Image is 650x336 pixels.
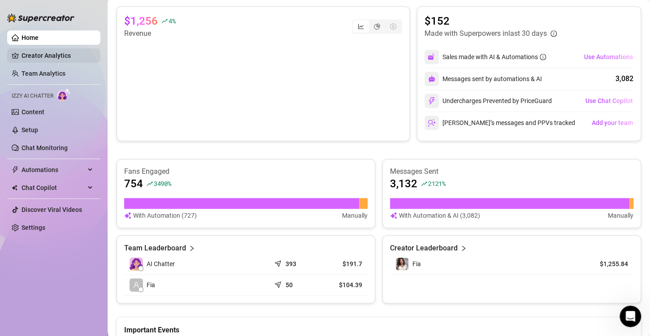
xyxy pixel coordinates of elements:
div: segmented control [352,19,402,34]
span: Automations [22,163,85,177]
span: rise [421,181,427,187]
article: $1,256 [124,14,158,28]
a: Creator Analytics [22,48,93,63]
span: info-circle [550,30,557,37]
button: go back [6,4,23,21]
img: logo-BBDzfeDw.svg [7,13,74,22]
article: $104.39 [324,280,362,289]
span: Izzy AI Chatter [12,92,53,100]
a: Setup [22,126,38,134]
img: Chat Copilot [12,185,17,191]
span: send [274,258,283,267]
span: user [133,282,139,288]
img: svg%3e [390,211,397,220]
div: Fia says… [7,133,172,203]
button: Send a message… [154,264,168,278]
button: Upload attachment [43,267,50,275]
article: Revenue [124,28,175,39]
div: Hi Fia, you should add the topics to be avoided under “Are there any topics that should be avoide... [7,218,147,263]
span: rise [161,18,168,24]
div: 3,082 [615,73,633,84]
span: Fia [147,280,155,290]
div: Ella says… [7,22,172,133]
a: Settings [22,224,45,231]
article: $1,255.84 [587,259,628,268]
span: pie-chart [374,23,380,30]
div: How can I add a list of restricted words for [PERSON_NAME] to avoid, I have also noticed that som... [32,133,172,196]
div: Hi Fia, you should add the topics to be avoided under “Are there any topics that should be avoide... [14,223,140,258]
div: Please send us a screenshot of the error message or issue you're experiencing.Also include a shor... [7,22,147,125]
textarea: Message… [8,249,172,264]
img: izzy-ai-chatter-avatar-DDCN_rTZ.svg [130,257,143,271]
article: Creator Leaderboard [390,243,458,254]
article: Team Leaderboard [124,243,186,254]
div: Important Events [124,317,633,336]
div: New messages divider [7,210,172,211]
div: Also include a short explanation and the steps you took to see the problem, that would be super h... [14,58,140,120]
div: [PERSON_NAME]’s messages and PPVs tracked [425,116,575,130]
article: 754 [124,177,143,191]
div: Messages sent by automations & AI [425,72,542,86]
article: With Automation & AI (3,082) [399,211,480,220]
button: Use Chat Copilot [585,94,633,108]
a: Discover Viral Videos [22,206,82,213]
button: Home [156,4,173,21]
article: Fans Engaged [124,167,368,177]
span: rise [147,181,153,187]
span: thunderbolt [12,166,19,173]
a: Chat Monitoring [22,144,68,151]
article: 50 [286,280,293,289]
span: info-circle [540,54,546,60]
button: Emoji picker [14,267,21,275]
button: Gif picker [28,267,35,275]
img: svg%3e [428,119,436,127]
span: Fia [412,260,421,267]
span: Chat Copilot [22,181,85,195]
img: svg%3e [124,211,131,220]
div: Undercharges Prevented by PriceGuard [425,94,552,108]
div: Sales made with AI & Automations [442,52,546,62]
span: AI Chatter [147,259,175,269]
span: Use Automations [584,53,633,60]
div: How can I add a list of restricted words for [PERSON_NAME] to avoid, I have also noticed that som... [39,138,165,191]
img: Fia [396,258,408,270]
img: Profile image for Ella [26,5,40,19]
a: Home [22,34,39,41]
p: The team can also help [43,11,112,20]
img: svg%3e [428,75,435,82]
span: 4 % [169,17,175,25]
img: svg%3e [428,97,436,105]
a: Content [22,108,44,116]
article: Messages Sent [390,167,633,177]
img: svg%3e [428,53,436,61]
span: right [189,243,195,254]
div: Please send us a screenshot of the error message or issue you're experiencing. [14,28,140,54]
article: $191.7 [324,259,362,268]
article: Manually [608,211,633,220]
span: Use Chat Copilot [585,97,633,104]
article: 3,132 [390,177,417,191]
span: right [460,243,467,254]
button: Add your team [591,116,633,130]
article: With Automation (727) [133,211,197,220]
h1: [PERSON_NAME] [43,4,102,11]
iframe: Intercom live chat [620,306,641,327]
span: 3490 % [154,179,171,188]
article: Made with Superpowers in last 30 days [425,28,547,39]
span: 2121 % [428,179,446,188]
article: 393 [286,259,296,268]
span: Add your team [592,119,633,126]
span: send [274,279,283,288]
article: $152 [425,14,557,28]
div: Ella says… [7,218,172,283]
img: AI Chatter [57,88,71,101]
button: Use Automations [584,50,633,64]
span: dollar-circle [390,23,396,30]
span: line-chart [358,23,364,30]
a: Team Analytics [22,70,65,77]
article: Manually [342,211,368,220]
